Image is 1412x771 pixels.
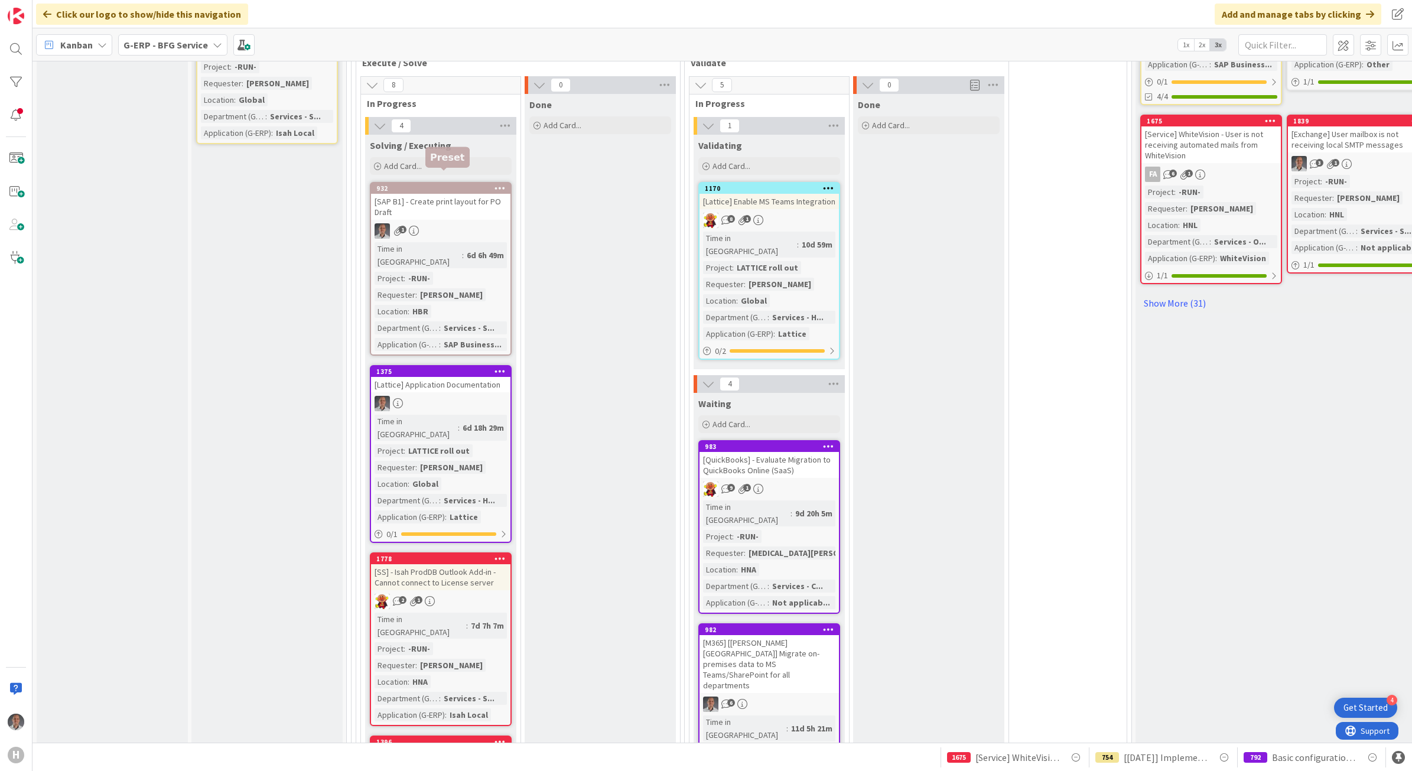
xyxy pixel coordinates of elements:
span: : [767,580,769,593]
span: In Progress [367,97,506,109]
div: SAP Business... [1211,58,1275,71]
div: 1778 [376,555,510,563]
div: Requester [703,546,744,559]
span: 6 [1169,170,1177,177]
span: : [1356,241,1358,254]
div: [PERSON_NAME] [417,659,486,672]
h5: Preset [430,152,465,163]
div: Services - O... [1211,235,1269,248]
div: 4 [1387,695,1397,705]
div: FA [1141,167,1281,182]
span: : [445,708,447,721]
div: Project [375,642,404,655]
div: Application (G-ERP) [703,596,767,609]
div: Time in [GEOGRAPHIC_DATA] [703,232,797,258]
span: 4 [720,377,740,391]
div: [PERSON_NAME] [417,461,486,474]
span: 6 [727,699,735,707]
div: Time in [GEOGRAPHIC_DATA] [375,242,462,268]
span: : [767,596,769,609]
span: 1 [399,226,406,233]
div: Lattice [775,327,809,340]
div: [QuickBooks] - Evaluate Migration to QuickBooks Online (SaaS) [700,452,839,478]
span: 1 / 1 [1157,269,1168,282]
div: -RUN- [232,60,259,73]
div: Department (G-ERP) [375,494,439,507]
div: Application (G-ERP) [1291,241,1356,254]
div: Click our logo to show/hide this navigation [36,4,248,25]
div: Application (G-ERP) [1291,58,1362,71]
div: Location [703,294,736,307]
span: 4 [391,119,411,133]
span: 0 [879,78,899,92]
div: 6d 18h 29m [460,421,507,434]
div: Location [1145,219,1178,232]
span: 1 / 1 [1303,259,1315,271]
div: Department (G-ERP) [703,580,767,593]
div: Application (G-ERP) [375,510,445,523]
div: SAP Business... [441,338,505,351]
span: Add Card... [544,120,581,131]
span: : [1320,175,1322,188]
span: In Progress [695,97,834,109]
div: 7d 7h 7m [468,619,507,632]
span: : [797,238,799,251]
div: Location [375,477,408,490]
div: -RUN- [734,530,762,543]
span: 3x [1210,39,1226,51]
span: : [415,461,417,474]
div: Project [201,60,230,73]
div: 9d 20h 5m [792,507,835,520]
div: Application (G-ERP) [375,708,445,721]
span: Add Card... [712,161,750,171]
span: Add Card... [712,419,750,430]
span: : [265,110,267,123]
div: WhiteVision [1217,252,1269,265]
span: : [732,530,734,543]
span: 3 [1316,159,1323,167]
div: Project [1291,175,1320,188]
a: 1778[SS] - Isah ProdDB Outlook Add-in - Cannot connect to License serverLCTime in [GEOGRAPHIC_DAT... [370,552,512,726]
div: [M365] [[PERSON_NAME] [GEOGRAPHIC_DATA]] Migrate on-premises data to MS Teams/SharePoint for all ... [700,635,839,693]
div: 983 [700,441,839,452]
span: : [1186,202,1187,215]
span: : [1174,186,1176,199]
span: : [408,477,409,490]
div: [Service] WhiteVision - User is not receiving automated mails from WhiteVision [1141,126,1281,163]
span: 1 [743,215,751,223]
span: Support [25,2,54,16]
span: Done [529,99,552,110]
span: 8 [727,215,735,223]
div: Services - S... [441,321,497,334]
div: LC [700,213,839,228]
div: LATTICE roll out [734,261,801,274]
div: LATTICE roll out [405,444,473,457]
div: 1375 [376,367,510,376]
div: 1375[Lattice] Application Documentation [371,366,510,392]
span: 9 [727,484,735,492]
div: [SAP B1] - Create print layout for PO Draft [371,194,510,220]
span: : [1332,191,1334,204]
div: Time in [GEOGRAPHIC_DATA] [375,613,466,639]
div: Services - H... [441,494,498,507]
div: [Lattice] Application Documentation [371,377,510,392]
div: Location [703,563,736,576]
div: 1675[Service] WhiteVision - User is not receiving automated mails from WhiteVision [1141,116,1281,163]
img: PS [8,714,24,730]
span: : [790,507,792,520]
div: HNL [1326,208,1347,221]
div: 983 [705,443,839,451]
div: HNA [409,675,431,688]
div: -RUN- [1322,175,1350,188]
div: HBR [409,305,431,318]
div: 982[M365] [[PERSON_NAME] [GEOGRAPHIC_DATA]] Migrate on-premises data to MS Teams/SharePoint for a... [700,624,839,693]
div: 0/1 [371,527,510,542]
div: 0/1 [1141,74,1281,89]
div: Requester [375,659,415,672]
span: : [744,546,746,559]
div: Department (G-ERP) [703,311,767,324]
span: : [732,261,734,274]
div: Services - C... [769,580,826,593]
div: Application (G-ERP) [201,126,271,139]
div: Department (G-ERP) [375,692,439,705]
